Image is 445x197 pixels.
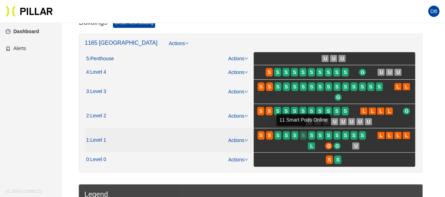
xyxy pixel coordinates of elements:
span: S [327,107,330,115]
span: S [268,68,271,76]
span: DB [430,6,437,17]
span: U [333,118,336,125]
span: S [285,131,288,139]
a: Actions [228,89,248,94]
span: U [324,55,327,62]
span: S [301,107,305,115]
span: S [318,68,322,76]
span: G [336,93,340,101]
span: : Level 2 [89,113,106,119]
span: L [405,131,408,139]
span: S [293,131,296,139]
span: L [380,131,383,139]
span: L [396,83,400,91]
a: alertAlerts [6,45,26,51]
span: S [268,131,271,139]
span: U [380,68,383,76]
span: : Level 0 [89,156,106,163]
span: S [259,83,262,91]
div: 5 [86,56,114,62]
span: down [185,42,189,45]
a: 1165 [GEOGRAPHIC_DATA] [85,40,158,46]
span: S [344,68,347,76]
span: down [244,138,248,142]
span: down [244,158,248,161]
span: S [344,131,347,139]
a: Actions [169,39,189,52]
span: S [318,131,322,139]
span: U [350,118,353,125]
span: G [361,68,364,76]
span: L [396,131,400,139]
span: L [388,107,391,115]
span: S [268,107,271,115]
span: L [379,107,382,115]
span: U [388,68,392,76]
span: : Level 4 [89,69,106,75]
span: S [301,83,305,91]
div: 2 [86,113,106,119]
span: down [244,114,248,118]
span: G [327,142,331,150]
a: Actions [228,157,248,162]
span: S [335,68,338,76]
span: down [244,90,248,93]
span: U [341,55,344,62]
span: S [293,107,296,115]
span: : Level 3 [89,88,106,95]
span: S [318,107,322,115]
span: S [352,83,355,91]
span: S [352,131,355,139]
span: S [344,83,347,91]
span: S [268,83,271,91]
span: S [361,83,364,91]
span: down [244,70,248,74]
span: S [327,83,330,91]
a: Actions [228,137,248,143]
h3: Buildings [79,18,107,28]
div: 11 Smart Pods Online [276,114,330,126]
span: S [369,83,372,91]
span: S [377,83,381,91]
span: S [310,107,313,115]
span: S [276,83,279,91]
span: S [344,107,347,115]
span: down [244,57,248,60]
span: : Penthouse [89,56,114,62]
span: S [276,107,279,115]
span: S [361,131,364,139]
span: U [367,118,370,125]
span: U [332,55,336,62]
span: S [285,83,288,91]
span: S [327,68,330,76]
a: dashboardDashboard [6,29,39,34]
a: Actions [228,69,248,75]
span: S [301,131,305,139]
div: 4 [86,69,106,75]
a: Actions [228,113,248,119]
img: Pillar Technologies [6,6,53,17]
span: G [335,142,339,150]
div: 1 [86,137,106,143]
span: U [354,142,358,150]
a: Actions [228,56,248,61]
span: S [310,83,313,91]
span: S [301,68,305,76]
span: L [362,107,365,115]
span: L [310,142,313,150]
span: : Level 1 [89,137,106,143]
span: S [259,131,262,139]
span: L [388,131,391,139]
span: S [335,83,338,91]
span: S [276,68,279,76]
span: S [327,131,330,139]
span: S [336,156,339,164]
span: S [318,83,322,91]
span: S [285,107,288,115]
span: S [293,68,296,76]
span: U [341,118,345,125]
span: S [285,68,288,76]
span: S [276,131,279,139]
span: U [358,118,362,125]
